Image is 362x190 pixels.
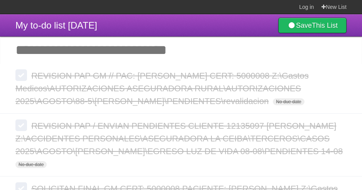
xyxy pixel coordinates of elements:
a: SaveThis List [278,18,347,33]
label: Done [15,119,27,131]
label: Done [15,69,27,81]
span: No due date [273,98,304,105]
span: No due date [15,161,47,168]
span: REVISION PAP GM // PAC: [PERSON_NAME] CERT: 5000008 Z:\Gastos Medicos\AUTORIZACIONES ASEGURADORA ... [15,71,309,106]
span: REVISION PAP / ENVIAN PENDIENTES CLIENTE 12135097 [PERSON_NAME] Z:\ACCIDENTES PERSONALES\ASEGURAD... [15,121,345,156]
b: This List [312,22,338,29]
span: My to-do list [DATE] [15,20,97,30]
